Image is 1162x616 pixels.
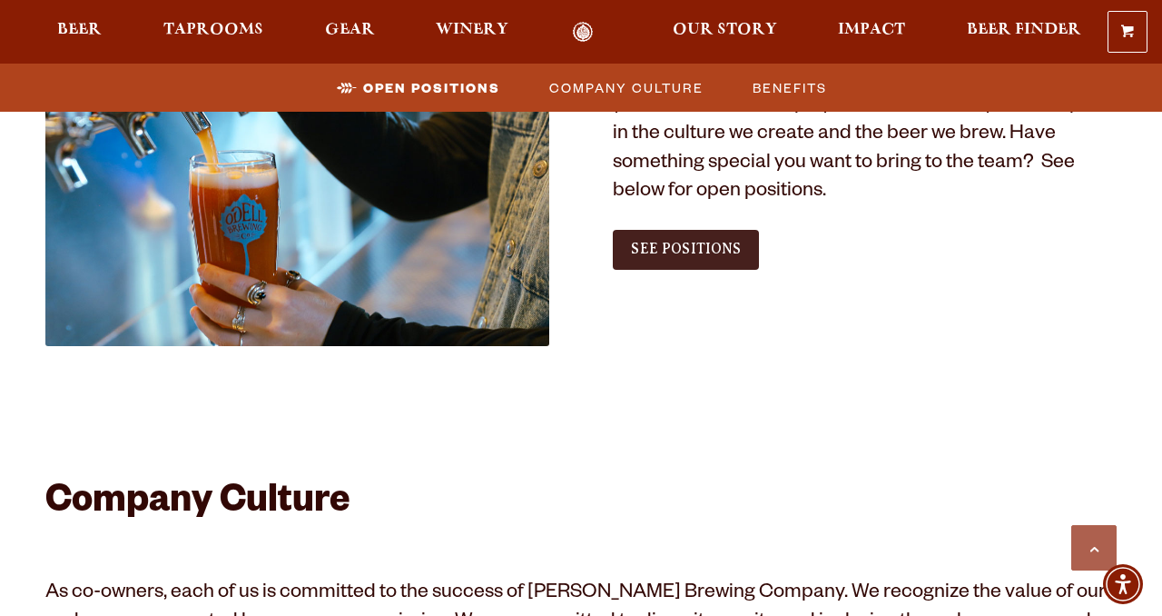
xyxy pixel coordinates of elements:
[549,75,704,101] span: Company Culture
[661,22,789,43] a: Our Story
[673,23,777,37] span: Our Story
[753,75,827,101] span: Benefits
[548,22,616,43] a: Odell Home
[313,22,387,43] a: Gear
[955,22,1093,43] a: Beer Finder
[163,23,263,37] span: Taprooms
[45,22,113,43] a: Beer
[326,75,509,101] a: Open Positions
[631,241,741,257] span: See Positions
[967,23,1081,37] span: Beer Finder
[424,22,520,43] a: Winery
[436,23,508,37] span: Winery
[613,64,1117,209] p: We love working at [PERSON_NAME] Brewing Co. We think you will too. As an employee-owned brewery,...
[1103,564,1143,604] div: Accessibility Menu
[1071,525,1117,571] a: Scroll to top
[538,75,713,101] a: Company Culture
[152,22,275,43] a: Taprooms
[57,23,102,37] span: Beer
[325,23,375,37] span: Gear
[363,75,500,101] span: Open Positions
[45,10,549,345] img: Jobs_1
[838,23,905,37] span: Impact
[613,230,759,270] a: See Positions
[826,22,917,43] a: Impact
[45,482,1117,526] h2: Company Culture
[742,75,836,101] a: Benefits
